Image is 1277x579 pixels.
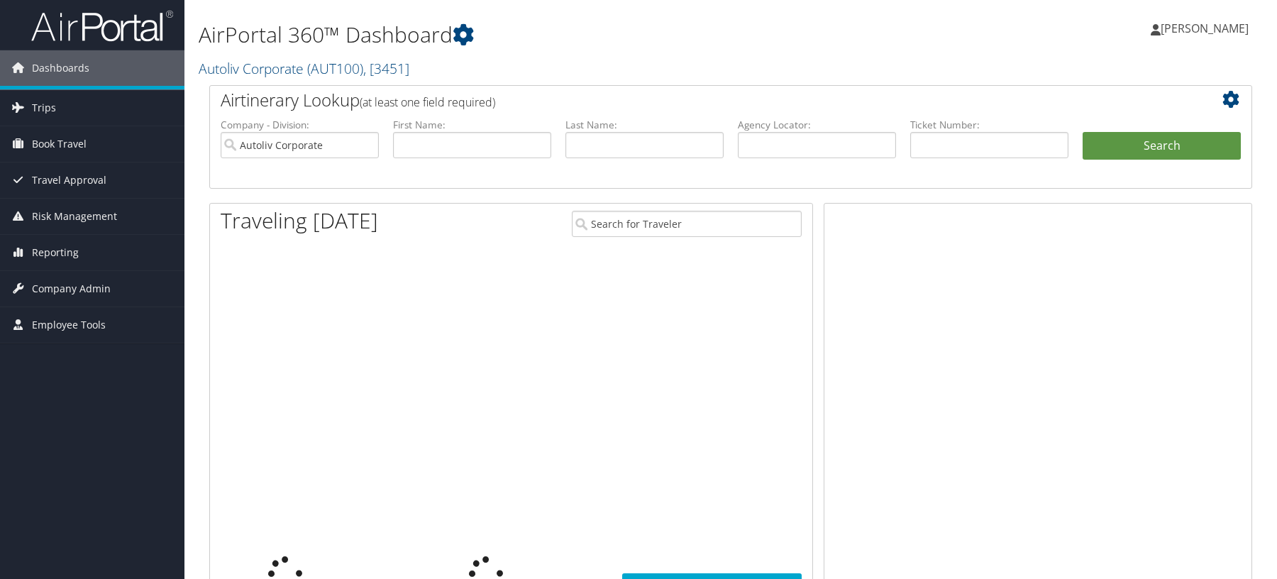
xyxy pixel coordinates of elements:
span: Trips [32,90,56,126]
input: Search for Traveler [572,211,802,237]
h2: Airtinerary Lookup [221,88,1154,112]
label: Ticket Number: [910,118,1068,132]
span: (at least one field required) [360,94,495,110]
span: Employee Tools [32,307,106,343]
span: Risk Management [32,199,117,234]
label: Agency Locator: [738,118,896,132]
button: Search [1083,132,1241,160]
span: Reporting [32,235,79,270]
span: [PERSON_NAME] [1161,21,1249,36]
label: First Name: [393,118,551,132]
span: , [ 3451 ] [363,59,409,78]
span: Book Travel [32,126,87,162]
h1: Traveling [DATE] [221,206,378,236]
span: Company Admin [32,271,111,307]
label: Last Name: [565,118,724,132]
span: ( AUT100 ) [307,59,363,78]
label: Company - Division: [221,118,379,132]
span: Dashboards [32,50,89,86]
span: Travel Approval [32,162,106,198]
a: Autoliv Corporate [199,59,409,78]
a: [PERSON_NAME] [1151,7,1263,50]
h1: AirPortal 360™ Dashboard [199,20,908,50]
img: airportal-logo.png [31,9,173,43]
